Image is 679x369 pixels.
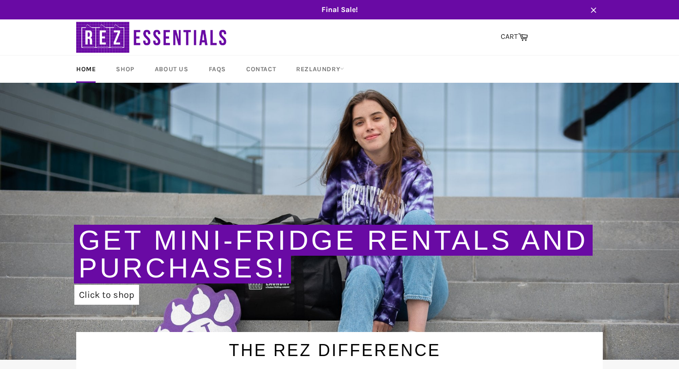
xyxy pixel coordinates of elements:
[67,55,105,83] a: Home
[287,55,353,83] a: RezLaundry
[107,55,143,83] a: Shop
[67,5,612,15] span: Final Sale!
[200,55,235,83] a: FAQs
[496,27,533,47] a: CART
[237,55,285,83] a: Contact
[76,19,229,55] img: RezEssentials
[74,285,139,305] a: Click to shop
[145,55,198,83] a: About Us
[67,332,603,362] h1: The Rez Difference
[79,225,588,283] a: Get Mini-Fridge Rentals and Purchases!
